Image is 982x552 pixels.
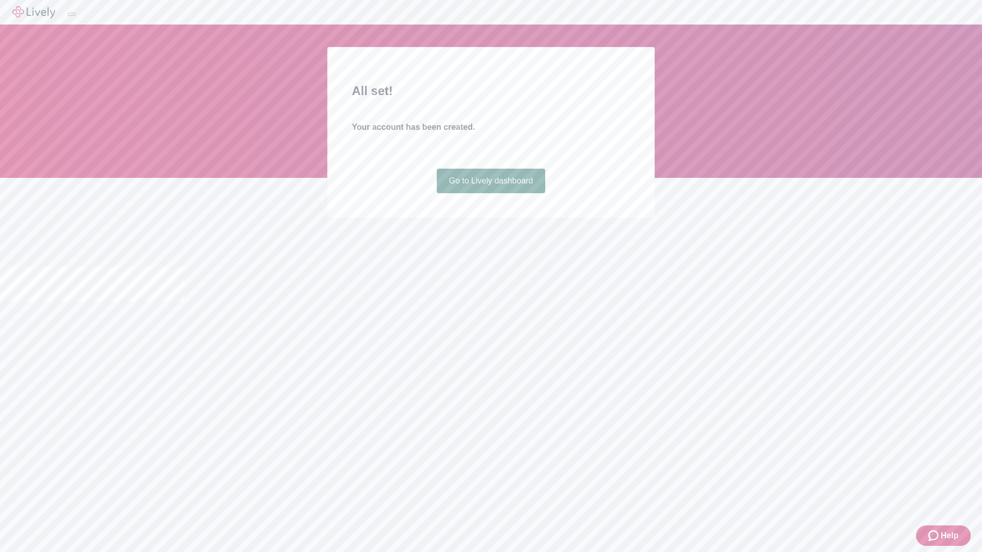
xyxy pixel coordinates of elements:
[352,82,630,100] h2: All set!
[928,530,941,542] svg: Zendesk support icon
[12,6,55,18] img: Lively
[352,121,630,133] h4: Your account has been created.
[437,169,546,193] a: Go to Lively dashboard
[941,530,958,542] span: Help
[916,525,971,546] button: Zendesk support iconHelp
[68,13,76,16] button: Log out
